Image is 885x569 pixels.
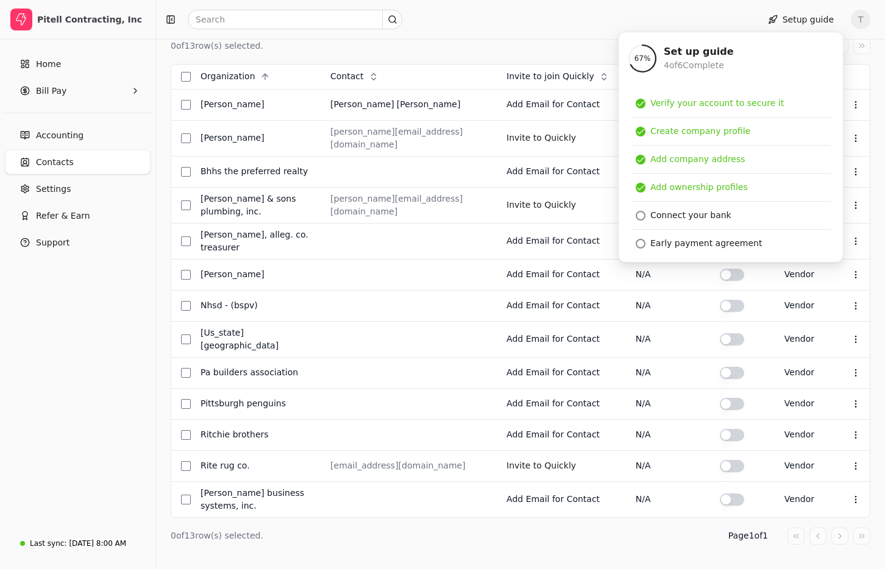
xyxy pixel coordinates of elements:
[36,236,69,249] span: Support
[506,428,616,441] div: Add Email for Contact
[36,183,71,196] span: Settings
[636,366,700,379] div: N/A
[758,10,844,29] button: Setup guide
[5,230,151,255] button: Support
[650,153,745,166] div: Add company address
[506,235,616,247] div: Add Email for Contact
[201,459,311,472] div: Rite Rug Co.
[330,193,487,218] div: [PERSON_NAME][EMAIL_ADDRESS][DOMAIN_NAME]
[201,228,311,254] div: [PERSON_NAME], Alleg. Co. Treasurer
[506,333,616,345] div: Add Email for Contact
[330,67,385,87] button: Contact
[330,70,363,83] span: Contact
[784,397,826,410] div: vendor
[36,129,84,142] span: Accounting
[201,132,311,144] div: [PERSON_NAME]
[650,97,784,110] div: Verify your account to secure it
[784,268,826,281] div: vendor
[664,44,734,59] div: Set up guide
[5,123,151,147] a: Accounting
[181,334,191,344] button: Select row
[188,10,402,29] input: Search
[5,52,151,76] a: Home
[201,70,255,83] span: Organization
[5,79,151,103] button: Bill Pay
[5,177,151,201] a: Settings
[650,209,731,222] div: Connect your bank
[634,53,651,64] span: 67 %
[181,236,191,246] button: Select row
[506,299,616,312] div: Add Email for Contact
[171,40,263,52] div: 0 of 13 row(s) selected.
[784,428,826,441] div: vendor
[851,10,870,29] button: T
[37,13,145,26] div: Pitell Contracting, Inc
[201,67,277,87] button: Organization
[506,456,576,476] button: Invite to Quickly
[5,532,151,554] a: Last sync:[DATE] 8:00 AM
[506,98,616,111] div: Add Email for Contact
[181,133,191,143] button: Select row
[201,366,311,379] div: PA Builders Association
[397,98,461,111] div: [PERSON_NAME]
[636,333,700,345] div: N/A
[181,100,191,110] button: Select row
[201,428,311,441] div: Ritchie Brothers
[330,125,487,151] div: [PERSON_NAME][EMAIL_ADDRESS][DOMAIN_NAME]
[201,299,311,312] div: NHSD - (BSPV)
[664,59,734,72] div: 4 of 6 Complete
[330,459,487,472] div: [EMAIL_ADDRESS][DOMAIN_NAME]
[784,493,826,506] div: vendor
[201,487,311,512] div: [PERSON_NAME] Business Systems, Inc.
[506,397,616,410] div: Add Email for Contact
[636,299,700,312] div: N/A
[506,70,594,83] span: Invite to join Quickly
[181,301,191,311] button: Select row
[636,428,700,441] div: N/A
[330,98,394,111] div: [PERSON_NAME]
[506,129,576,148] button: Invite to Quickly
[201,327,311,352] div: [US_STATE][GEOGRAPHIC_DATA]
[506,268,616,281] div: Add Email for Contact
[30,538,66,549] div: Last sync:
[506,196,576,215] button: Invite to Quickly
[784,299,826,312] div: vendor
[650,181,748,194] div: Add ownership profiles
[506,366,616,379] div: Add Email for Contact
[181,399,191,409] button: Select row
[618,32,844,263] div: Setup guide
[181,461,191,471] button: Select row
[36,210,90,222] span: Refer & Earn
[201,98,311,111] div: [PERSON_NAME]
[506,165,616,178] div: Add Email for Contact
[201,165,311,178] div: BHHS The Preferred Realty
[784,366,826,379] div: vendor
[201,268,311,281] div: [PERSON_NAME]
[506,493,616,506] div: Add Email for Contact
[181,72,191,82] button: Select all
[636,493,700,506] div: N/A
[181,368,191,378] button: Select row
[171,529,263,542] div: 0 of 13 row(s) selected.
[69,538,126,549] div: [DATE] 8:00 AM
[728,529,768,542] div: Page 1 of 1
[181,270,191,280] button: Select row
[36,58,61,71] span: Home
[5,150,151,174] a: Contacts
[181,200,191,210] button: Select row
[181,430,191,440] button: Select row
[636,459,700,472] div: N/A
[636,268,700,281] div: N/A
[181,495,191,504] button: Select row
[506,67,616,87] button: Invite to join Quickly
[650,125,750,138] div: Create company profile
[201,193,311,218] div: [PERSON_NAME] & Sons Plumbing, Inc.
[36,85,66,97] span: Bill Pay
[36,156,74,169] span: Contacts
[784,333,826,345] div: vendor
[201,397,311,410] div: Pittsburgh Penguins
[5,203,151,228] button: Refer & Earn
[181,167,191,177] button: Select row
[650,237,762,250] div: Early payment agreement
